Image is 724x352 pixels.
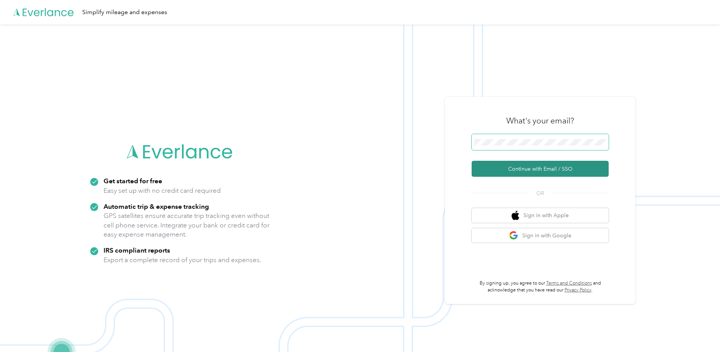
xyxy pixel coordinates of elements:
[104,211,270,239] p: GPS satellites ensure accurate trip tracking even without cell phone service. Integrate your bank...
[506,115,574,126] h3: What's your email?
[472,280,609,293] p: By signing up, you agree to our and acknowledge that you have read our .
[509,231,518,240] img: google logo
[512,211,519,220] img: apple logo
[104,202,209,210] strong: Automatic trip & expense tracking
[527,189,553,197] span: OR
[472,161,609,177] button: Continue with Email / SSO
[546,280,592,286] a: Terms and Conditions
[472,228,609,243] button: google logoSign in with Google
[104,186,221,195] p: Easy set up with no credit card required
[104,246,170,254] strong: IRS compliant reports
[565,287,592,293] a: Privacy Policy
[82,8,167,17] div: Simplify mileage and expenses
[104,177,162,185] strong: Get started for free
[472,208,609,223] button: apple logoSign in with Apple
[104,255,261,265] p: Export a complete record of your trips and expenses.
